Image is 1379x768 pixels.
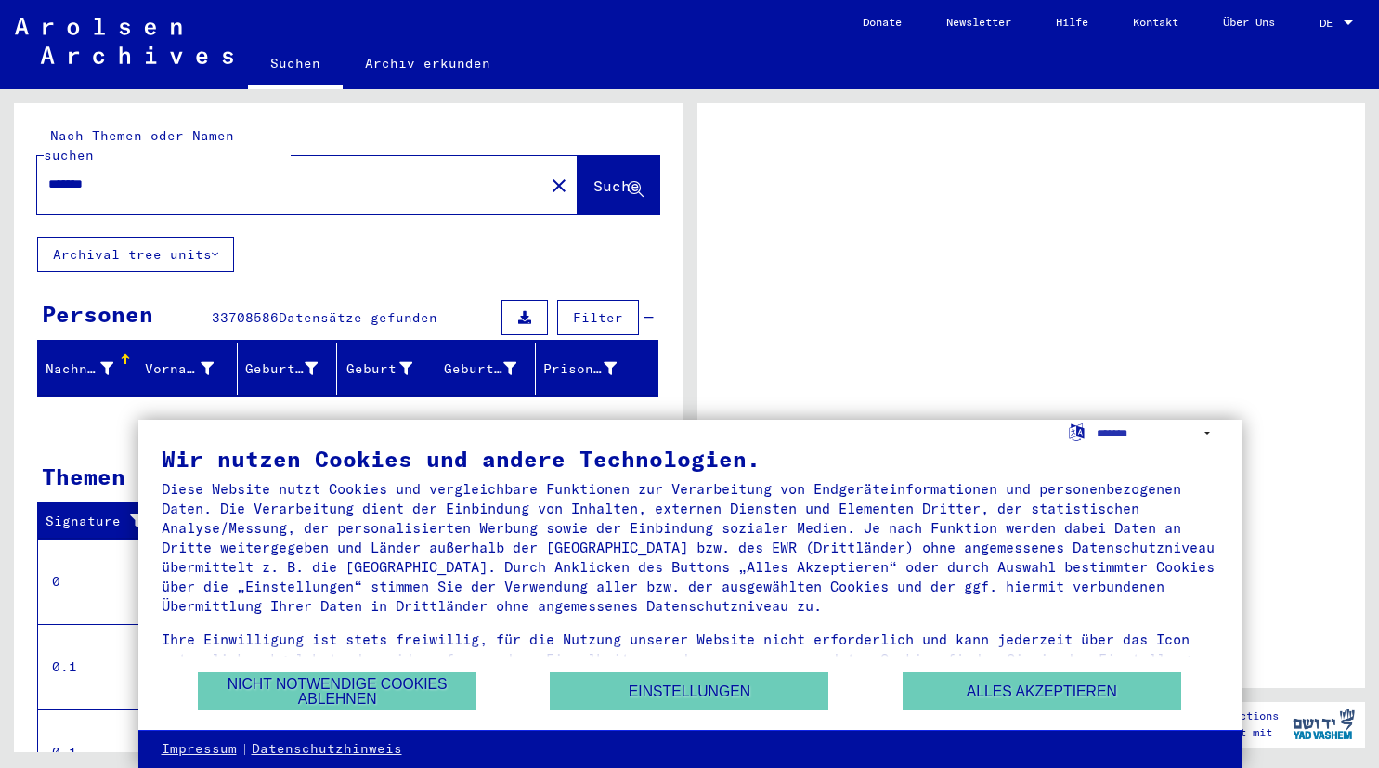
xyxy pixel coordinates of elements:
span: DE [1320,17,1340,30]
mat-header-cell: Nachname [38,343,137,395]
span: Suche [593,176,640,195]
img: Arolsen_neg.svg [15,18,233,64]
div: Ihre Einwilligung ist stets freiwillig, für die Nutzung unserer Website nicht erforderlich und ka... [162,630,1218,688]
div: Signature [46,507,170,537]
div: Prisoner # [543,354,639,384]
div: Geburtsname [245,354,341,384]
button: Nicht notwendige Cookies ablehnen [198,672,476,710]
a: Datenschutzhinweis [252,740,402,759]
mat-header-cell: Geburt‏ [337,343,436,395]
div: Themen [42,460,125,493]
select: Sprache auswählen [1097,420,1218,447]
div: Geburtsname [245,359,318,379]
div: Vorname [145,354,236,384]
div: Nachname [46,359,113,379]
div: Geburt‏ [345,359,412,379]
img: yv_logo.png [1289,701,1359,748]
mat-header-cell: Prisoner # [536,343,657,395]
mat-icon: close [548,175,570,197]
a: Impressum [162,740,237,759]
mat-header-cell: Vorname [137,343,237,395]
div: Geburt‏ [345,354,436,384]
div: Wir nutzen Cookies und andere Technologien. [162,448,1218,470]
div: Vorname [145,359,213,379]
mat-header-cell: Geburtsdatum [436,343,536,395]
span: Filter [573,309,623,326]
div: Diese Website nutzt Cookies und vergleichbare Funktionen zur Verarbeitung von Endgeräteinformatio... [162,479,1218,616]
span: 33708586 [212,309,279,326]
div: Geburtsdatum [444,359,516,379]
button: Suche [578,156,659,214]
a: Suchen [248,41,343,89]
div: Prisoner # [543,359,616,379]
div: Nachname [46,354,137,384]
div: Signature [46,512,151,531]
mat-header-cell: Geburtsname [238,343,337,395]
div: Personen [42,297,153,331]
span: Datensätze gefunden [279,309,437,326]
td: 0 [38,539,166,624]
button: Archival tree units [37,237,234,272]
a: Archiv erkunden [343,41,513,85]
td: 0.1 [38,624,166,709]
label: Sprache auswählen [1067,423,1086,440]
button: Clear [540,166,578,203]
div: Geburtsdatum [444,354,540,384]
mat-label: Nach Themen oder Namen suchen [44,127,234,163]
button: Einstellungen [550,672,828,710]
button: Alles akzeptieren [903,672,1181,710]
button: Filter [557,300,639,335]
